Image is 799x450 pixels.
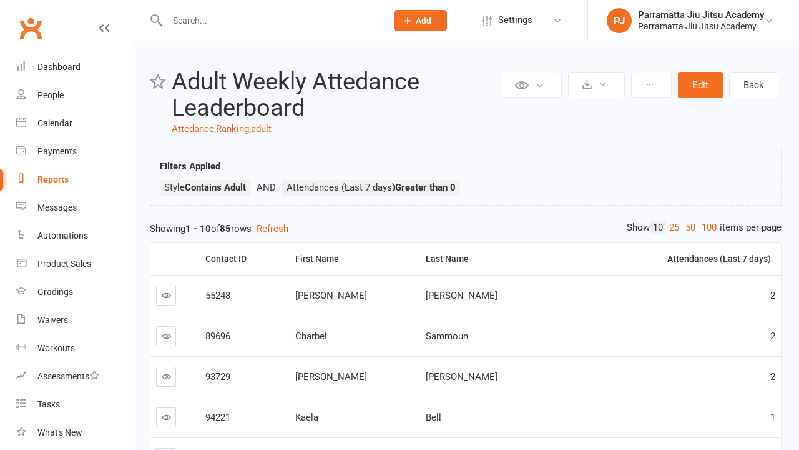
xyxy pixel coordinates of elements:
[295,371,367,382] span: [PERSON_NAME]
[37,315,68,325] div: Waivers
[16,222,132,250] a: Automations
[37,202,77,212] div: Messages
[37,231,88,241] div: Automations
[37,427,82,437] div: What's New
[185,223,211,234] strong: 1 - 10
[16,278,132,306] a: Gradings
[37,146,77,156] div: Payments
[16,166,132,194] a: Reports
[37,90,64,100] div: People
[770,290,775,301] span: 2
[395,182,456,193] strong: Greater than 0
[627,221,782,234] div: Show items per page
[16,334,132,362] a: Workouts
[699,221,720,234] a: 100
[164,12,378,29] input: Search...
[16,362,132,391] a: Assessments
[214,123,216,134] span: ,
[16,391,132,419] a: Tasks
[287,182,456,193] span: Attendances (Last 7 days)
[729,72,778,98] a: Back
[172,123,214,134] a: Attedance
[426,331,468,342] span: Sammoun
[251,123,272,134] a: adult
[205,331,230,342] span: 89696
[150,221,782,236] div: Showing of rows
[16,419,132,447] a: What's New
[205,412,230,423] span: 94221
[16,109,132,137] a: Calendar
[650,221,666,234] a: 10
[295,254,411,264] div: First Name
[37,62,81,72] div: Dashboard
[216,123,249,134] a: Ranking
[638,9,764,21] div: Parramatta Jiu Jitsu Academy
[295,331,327,342] span: Charbel
[770,412,775,423] span: 1
[37,287,73,297] div: Gradings
[15,12,46,44] a: Clubworx
[416,16,431,26] span: Add
[160,161,220,172] strong: Filters Applied
[37,399,60,409] div: Tasks
[295,290,367,301] span: [PERSON_NAME]
[205,254,280,264] div: Contact ID
[205,371,230,382] span: 93729
[770,371,775,382] span: 2
[770,331,775,342] span: 2
[426,254,582,264] div: Last Name
[16,53,132,81] a: Dashboard
[257,221,288,236] button: Refresh
[678,72,723,98] button: Edit
[638,21,764,32] div: Parramatta Jiu Jitsu Academy
[37,343,75,353] div: Workouts
[205,290,230,301] span: 55248
[666,221,682,234] a: 25
[185,182,246,193] strong: Contains Adult
[599,254,771,264] div: Attendances (Last 7 days)
[16,306,132,334] a: Waivers
[37,118,72,128] div: Calendar
[172,69,498,121] h2: Adult Weekly Attedance Leaderboard
[607,8,632,33] div: PJ
[426,290,498,301] span: [PERSON_NAME]
[16,81,132,109] a: People
[16,250,132,278] a: Product Sales
[37,371,99,381] div: Assessments
[426,412,441,423] span: Bell
[394,10,447,31] button: Add
[16,137,132,166] a: Payments
[164,182,246,193] span: Style
[295,412,318,423] span: Kaela
[682,221,699,234] a: 50
[220,223,231,234] strong: 85
[426,371,498,382] span: [PERSON_NAME]
[249,123,251,134] span: ,
[16,194,132,222] a: Messages
[37,174,69,184] div: Reports
[37,259,91,269] div: Product Sales
[498,6,532,34] span: Settings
